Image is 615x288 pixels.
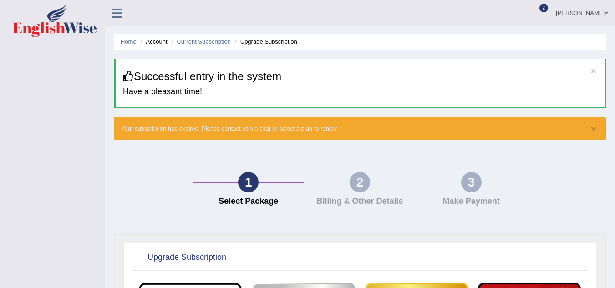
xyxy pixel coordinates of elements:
[138,37,167,46] li: Account
[238,172,259,192] div: 1
[114,117,606,140] div: Your subscription has expired. Please contact us via chat or select a plan to renew
[233,37,297,46] li: Upgrade Subscription
[123,87,599,96] h4: Have a pleasant time!
[591,66,596,76] button: ×
[350,172,370,192] div: 2
[198,197,300,206] h4: Select Package
[539,4,549,12] span: 2
[591,124,596,134] button: ×
[121,38,137,45] a: Home
[309,197,411,206] h4: Billing & Other Details
[123,71,599,82] h3: Successful entry in the system
[134,251,226,264] h2: Upgrade Subscription
[177,38,231,45] a: Current Subscription
[461,172,482,192] div: 3
[420,197,523,206] h4: Make Payment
